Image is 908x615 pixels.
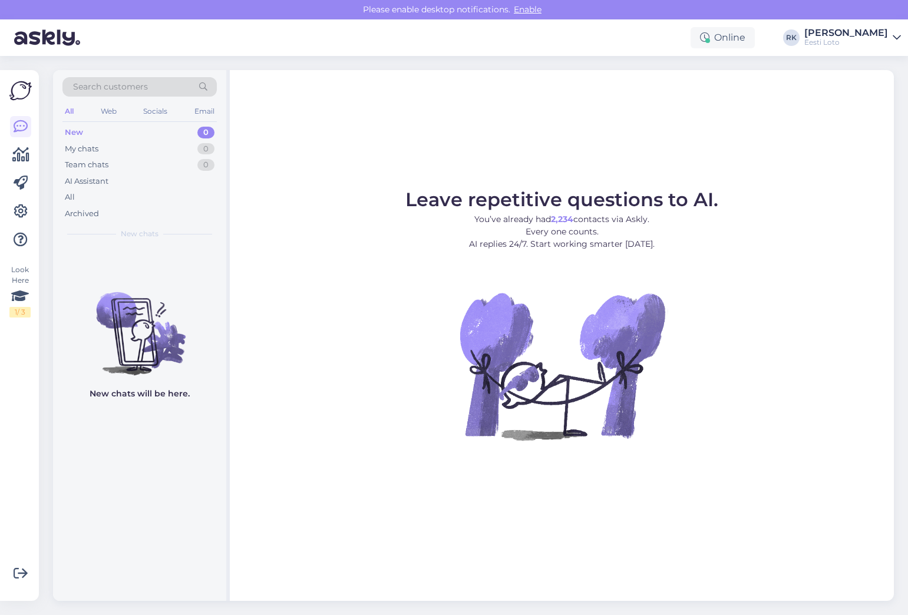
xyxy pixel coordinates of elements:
div: 0 [197,159,214,171]
div: RK [783,29,800,46]
img: No chats [53,271,226,377]
div: AI Assistant [65,176,108,187]
div: New [65,127,83,138]
img: Askly Logo [9,80,32,102]
div: [PERSON_NAME] [804,28,888,38]
div: Socials [141,104,170,119]
div: All [65,191,75,203]
span: New chats [121,229,159,239]
p: New chats will be here. [90,388,190,400]
div: My chats [65,143,98,155]
div: Eesti Loto [804,38,888,47]
div: 0 [197,127,214,138]
img: No Chat active [456,260,668,472]
div: 1 / 3 [9,307,31,318]
span: Leave repetitive questions to AI. [405,188,718,211]
b: 2,234 [551,214,573,224]
div: Web [98,104,119,119]
div: 0 [197,143,214,155]
div: Look Here [9,264,31,318]
div: Online [691,27,755,48]
div: Team chats [65,159,108,171]
div: All [62,104,76,119]
p: You’ve already had contacts via Askly. Every one counts. AI replies 24/7. Start working smarter [... [405,213,718,250]
span: Enable [510,4,545,15]
div: Email [192,104,217,119]
div: Archived [65,208,99,220]
span: Search customers [73,81,148,93]
a: [PERSON_NAME]Eesti Loto [804,28,901,47]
